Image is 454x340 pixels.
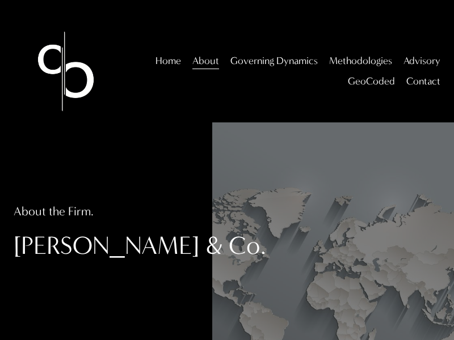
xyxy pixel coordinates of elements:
span: About [192,52,219,70]
a: folder dropdown [329,51,392,71]
img: Christopher Sanchez &amp; Co. [14,19,118,124]
a: folder dropdown [192,51,219,71]
span: Governing Dynamics [230,52,318,70]
a: folder dropdown [230,51,318,71]
a: folder dropdown [406,71,440,92]
h4: About the Firm. [14,203,206,220]
a: Home [155,51,181,71]
span: Advisory [403,52,440,70]
span: Contact [406,73,440,91]
a: folder dropdown [403,51,440,71]
a: folder dropdown [348,71,395,92]
h1: [PERSON_NAME] & Co. [14,230,296,261]
span: GeoCoded [348,73,395,91]
span: Methodologies [329,52,392,70]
